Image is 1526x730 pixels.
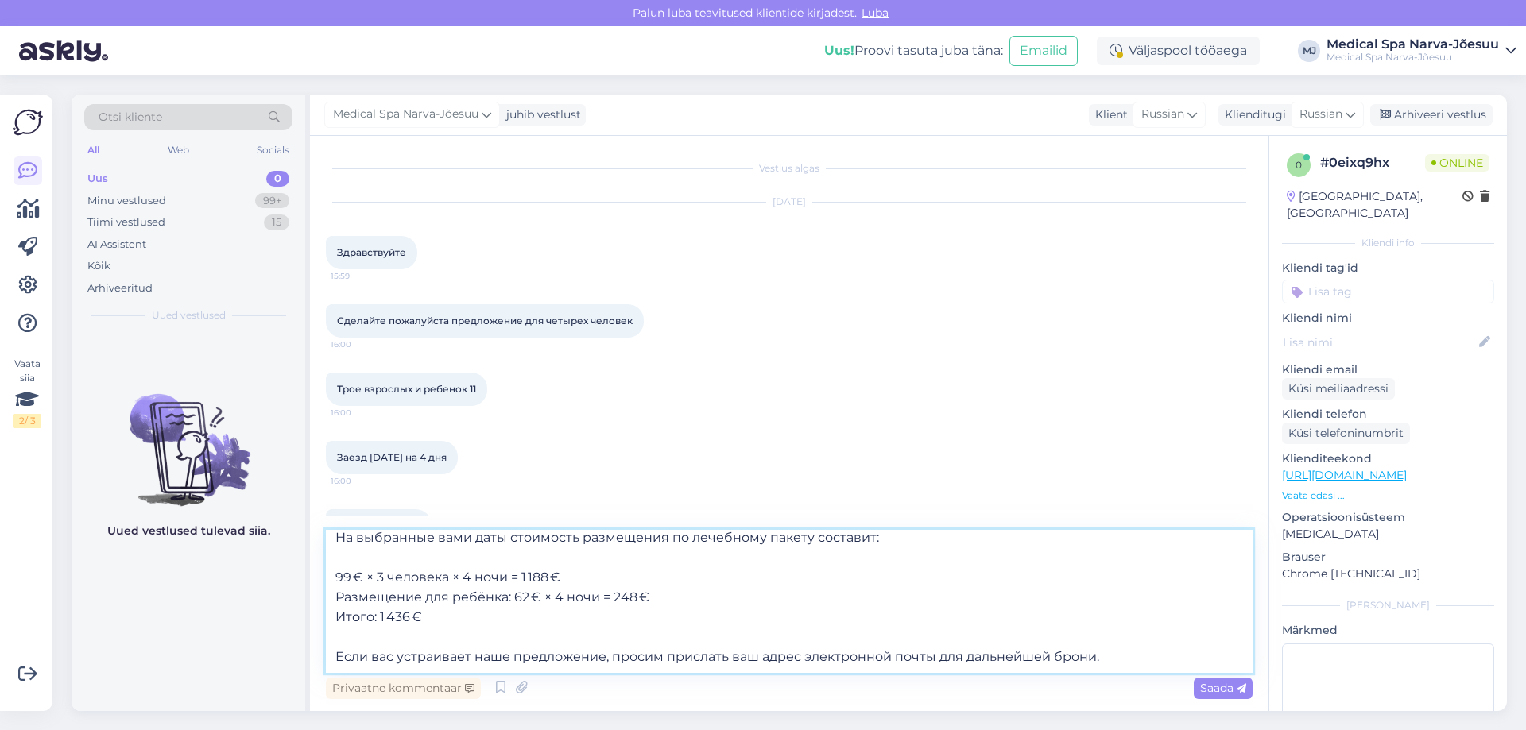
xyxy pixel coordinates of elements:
[1282,468,1407,482] a: [URL][DOMAIN_NAME]
[1425,154,1489,172] span: Online
[1282,489,1494,503] p: Vaata edasi ...
[13,357,41,428] div: Vaata siia
[99,109,162,126] span: Otsi kliente
[1370,104,1493,126] div: Arhiveeri vestlus
[264,214,289,230] div: 15
[1282,310,1494,326] p: Kliendi nimi
[326,195,1253,209] div: [DATE]
[331,338,390,350] span: 16:00
[1282,509,1494,526] p: Operatsioonisüsteem
[1282,549,1494,566] p: Brauser
[333,106,478,123] span: Medical Spa Narva-Jõesuu
[1097,37,1260,65] div: Väljaspool tööaega
[337,315,633,326] span: Сделайте пожалуйста предложение для четырех человек
[1320,153,1425,172] div: # 0eixq9hx
[326,161,1253,176] div: Vestlus algas
[326,678,481,699] div: Privaatne kommentaar
[1282,260,1494,276] p: Kliendi tag'id
[266,171,289,187] div: 0
[1299,106,1342,123] span: Russian
[1141,106,1184,123] span: Russian
[337,451,447,463] span: Заезд [DATE] на 4 дня
[1218,106,1286,123] div: Klienditugi
[87,171,108,187] div: Uus
[1282,406,1494,423] p: Kliendi telefon
[326,530,1253,673] textarea: Добрый день! На выбранные вами даты стоимость размещения по лечебному пакету составит: 99 € × 3 ч...
[331,407,390,419] span: 16:00
[1282,280,1494,303] input: Lisa tag
[331,475,390,487] span: 16:00
[87,280,153,296] div: Arhiveeritud
[337,246,406,258] span: Здравствуйте
[1200,681,1246,695] span: Saada
[13,414,41,428] div: 2 / 3
[1327,38,1516,64] a: Medical Spa Narva-JõesuuMedical Spa Narva-Jõesuu
[1282,526,1494,543] p: [MEDICAL_DATA]
[1282,361,1494,378] p: Kliendi email
[84,140,103,160] div: All
[857,6,893,20] span: Luba
[1283,334,1476,351] input: Lisa nimi
[1282,450,1494,467] p: Klienditeekond
[13,107,43,137] img: Askly Logo
[1296,159,1302,171] span: 0
[87,193,166,209] div: Minu vestlused
[1089,106,1128,123] div: Klient
[254,140,292,160] div: Socials
[1282,236,1494,250] div: Kliendi info
[1282,622,1494,639] p: Märkmed
[107,523,270,539] p: Uued vestlused tulevad siia.
[87,214,165,230] div: Tiimi vestlused
[255,193,289,209] div: 99+
[165,140,192,160] div: Web
[1287,188,1462,222] div: [GEOGRAPHIC_DATA], [GEOGRAPHIC_DATA]
[1298,40,1320,62] div: MJ
[87,258,110,274] div: Kõik
[331,270,390,282] span: 15:59
[824,43,854,58] b: Uus!
[1327,38,1499,51] div: Medical Spa Narva-Jõesuu
[87,237,146,253] div: AI Assistent
[1327,51,1499,64] div: Medical Spa Narva-Jõesuu
[500,106,581,123] div: juhib vestlust
[337,383,476,395] span: Трое взрослых и ребенок 11
[1009,36,1078,66] button: Emailid
[1282,423,1410,444] div: Küsi telefoninumbrit
[152,308,226,323] span: Uued vestlused
[1282,598,1494,612] div: [PERSON_NAME]
[824,41,1003,60] div: Proovi tasuta juba täna:
[72,365,305,508] img: No chats
[1282,566,1494,582] p: Chrome [TECHNICAL_ID]
[1282,378,1395,400] div: Küsi meiliaadressi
